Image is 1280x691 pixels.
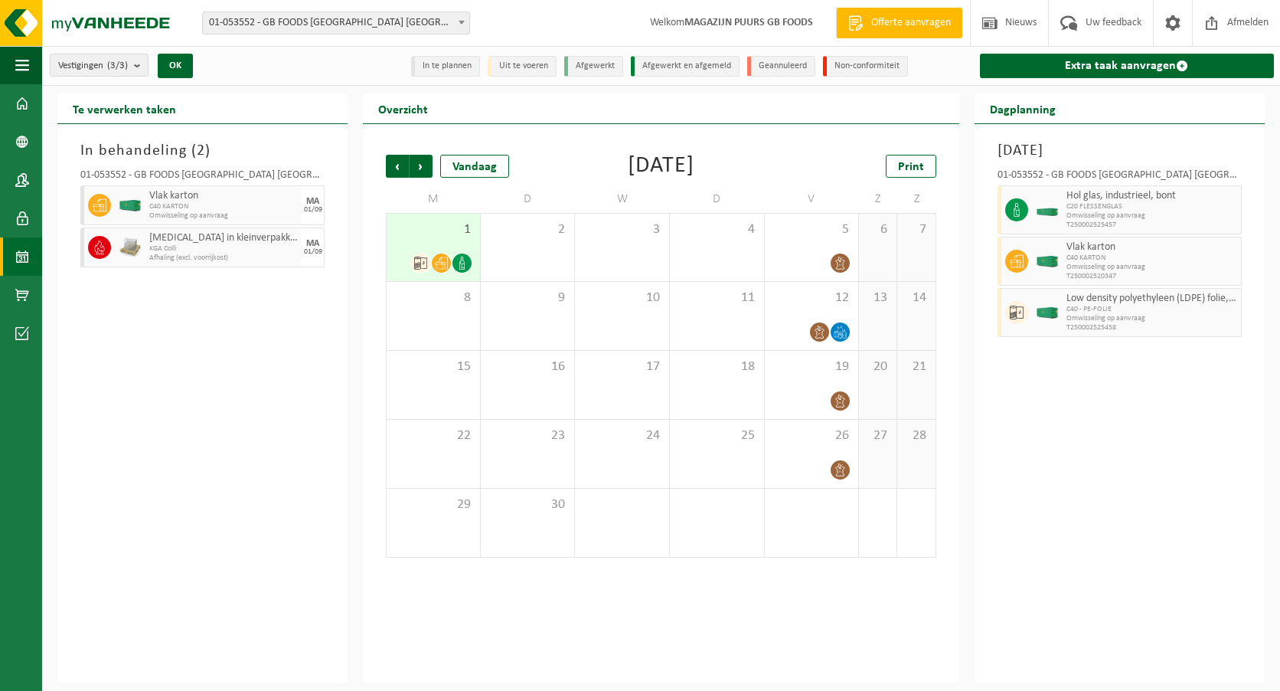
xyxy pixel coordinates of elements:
[304,206,322,214] div: 01/09
[678,359,756,375] span: 18
[80,139,325,162] h3: In behandeling ( )
[905,427,927,444] span: 28
[410,155,433,178] span: Volgende
[628,155,694,178] div: [DATE]
[631,56,740,77] li: Afgewerkt en afgemeld
[1066,305,1237,314] span: C40 - PE-FOLIE
[867,359,889,375] span: 20
[394,359,472,375] span: 15
[119,236,142,259] img: LP-PA-00000-WDN-11
[386,185,481,213] td: M
[197,143,205,159] span: 2
[1066,254,1237,263] span: C40 KARTON
[678,290,756,306] span: 11
[772,427,851,444] span: 26
[149,211,298,221] span: Omwisseling op aanvraag
[772,359,851,375] span: 19
[678,427,756,444] span: 25
[905,290,927,306] span: 14
[1066,202,1237,211] span: C20 FLESSENGLAS
[394,290,472,306] span: 8
[1066,272,1237,281] span: T250002520347
[772,221,851,238] span: 5
[488,496,567,513] span: 30
[583,290,661,306] span: 10
[107,61,128,70] count: (3/3)
[386,155,409,178] span: Vorige
[80,170,325,185] div: 01-053552 - GB FOODS [GEOGRAPHIC_DATA] [GEOGRAPHIC_DATA] - PUURS-SINT-AMANDS
[488,359,567,375] span: 16
[897,185,936,213] td: Z
[306,197,319,206] div: MA
[684,17,813,28] strong: MAGAZIJN PUURS GB FOODS
[583,359,661,375] span: 17
[149,232,298,244] span: [MEDICAL_DATA] in kleinverpakking
[394,221,472,238] span: 1
[905,359,927,375] span: 21
[203,12,469,34] span: 01-053552 - GB FOODS BELGIUM NV - PUURS-SINT-AMANDS
[1066,241,1237,254] span: Vlak karton
[980,54,1274,78] a: Extra taak aanvragen
[394,496,472,513] span: 29
[119,200,142,211] img: HK-XC-40-GN-00
[867,427,889,444] span: 27
[886,155,936,178] a: Print
[564,56,623,77] li: Afgewerkt
[57,93,191,123] h2: Te verwerken taken
[975,93,1071,123] h2: Dagplanning
[1066,221,1237,230] span: T250002525457
[670,185,765,213] td: D
[772,290,851,306] span: 12
[1066,293,1237,305] span: Low density polyethyleen (LDPE) folie, los, naturel
[1036,307,1059,319] img: HK-XC-40-GN-00
[488,290,567,306] span: 9
[149,202,298,211] span: C40 KARTON
[583,221,661,238] span: 3
[149,244,298,254] span: KGA Colli
[1066,211,1237,221] span: Omwisseling op aanvraag
[488,56,557,77] li: Uit te voeren
[836,8,962,38] a: Offerte aanvragen
[1036,256,1059,267] img: HK-XC-40-GN-00
[678,221,756,238] span: 4
[202,11,470,34] span: 01-053552 - GB FOODS BELGIUM NV - PUURS-SINT-AMANDS
[765,185,860,213] td: V
[867,15,955,31] span: Offerte aanvragen
[304,248,322,256] div: 01/09
[306,239,319,248] div: MA
[488,221,567,238] span: 2
[859,185,897,213] td: Z
[411,56,480,77] li: In te plannen
[867,290,889,306] span: 13
[583,427,661,444] span: 24
[1066,323,1237,332] span: T250002525458
[1066,190,1237,202] span: Hol glas, industrieel, bont
[898,161,924,173] span: Print
[149,190,298,202] span: Vlak karton
[998,139,1242,162] h3: [DATE]
[158,54,193,78] button: OK
[747,56,815,77] li: Geannuleerd
[998,170,1242,185] div: 01-053552 - GB FOODS [GEOGRAPHIC_DATA] [GEOGRAPHIC_DATA] - PUURS-SINT-AMANDS
[1036,205,1059,216] img: HK-XC-20-GN-00
[363,93,443,123] h2: Overzicht
[575,185,670,213] td: W
[488,427,567,444] span: 23
[905,221,927,238] span: 7
[149,254,298,263] span: Afhaling (excl. voorrijkost)
[867,221,889,238] span: 6
[440,155,509,178] div: Vandaag
[823,56,908,77] li: Non-conformiteit
[394,427,472,444] span: 22
[481,185,576,213] td: D
[50,54,149,77] button: Vestigingen(3/3)
[1066,263,1237,272] span: Omwisseling op aanvraag
[1066,314,1237,323] span: Omwisseling op aanvraag
[58,54,128,77] span: Vestigingen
